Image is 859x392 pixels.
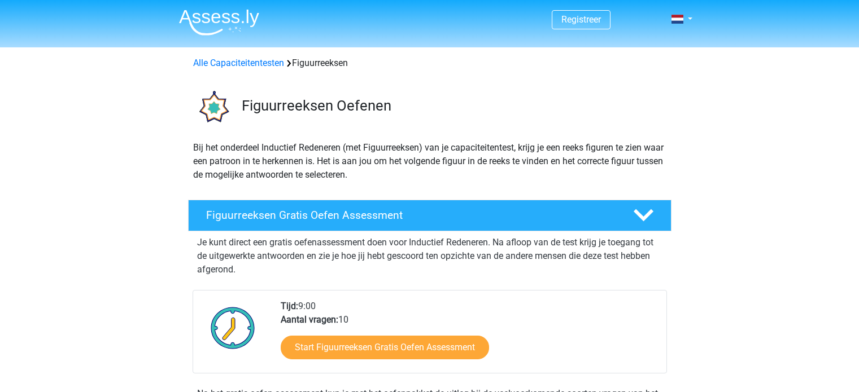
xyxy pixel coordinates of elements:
[189,56,671,70] div: Figuurreeksen
[189,83,237,131] img: figuurreeksen
[179,9,259,36] img: Assessly
[242,97,662,114] h3: Figuurreeksen Oefenen
[272,299,666,373] div: 9:00 10
[206,209,615,222] h4: Figuurreeksen Gratis Oefen Assessment
[281,301,298,311] b: Tijd:
[281,336,489,359] a: Start Figuurreeksen Gratis Oefen Assessment
[197,236,662,276] p: Je kunt direct een gratis oefenassessment doen voor Inductief Redeneren. Na afloop van de test kr...
[184,200,676,231] a: Figuurreeksen Gratis Oefen Assessment
[281,314,338,325] b: Aantal vragen:
[193,141,666,182] p: Bij het onderdeel Inductief Redeneren (met Figuurreeksen) van je capaciteitentest, krijg je een r...
[204,299,261,356] img: Klok
[193,58,284,68] a: Alle Capaciteitentesten
[561,14,601,25] a: Registreer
